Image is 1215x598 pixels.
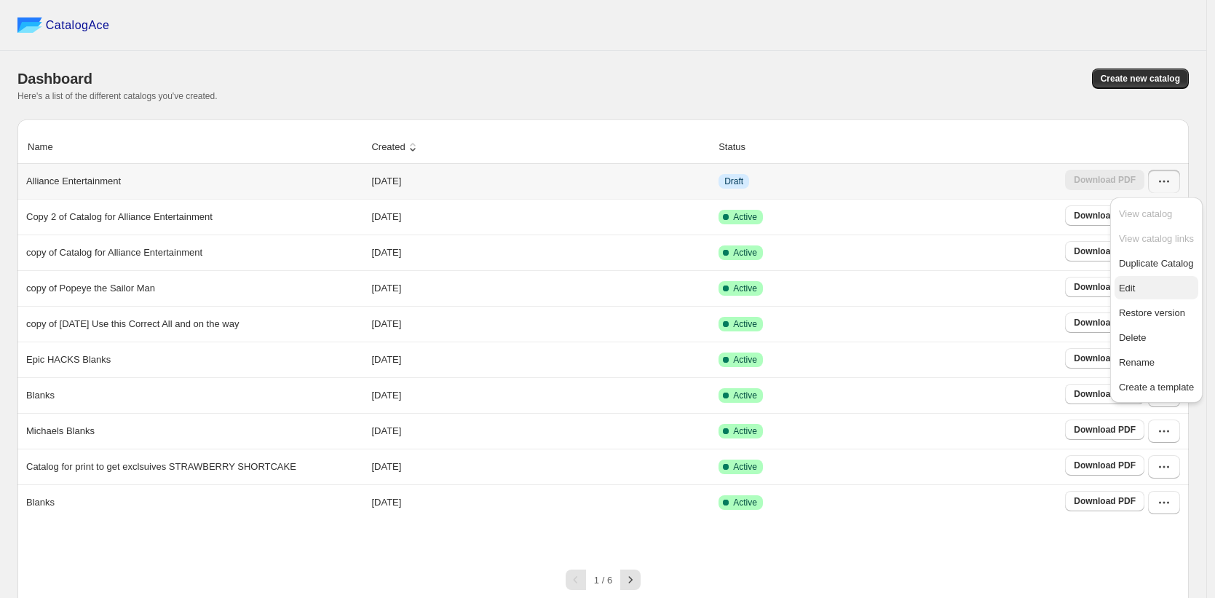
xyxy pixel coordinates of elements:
span: Download PDF [1074,317,1136,328]
p: Catalog for print to get exclsuives STRAWBERRY SHORTCAKE [26,460,296,474]
td: [DATE] [367,306,714,342]
span: Create new catalog [1101,73,1180,84]
p: copy of Popeye the Sailor Man [26,281,155,296]
span: Download PDF [1074,353,1136,364]
span: Draft [724,176,743,187]
p: Epic HACKS Blanks [26,353,111,367]
span: Download PDF [1074,424,1136,436]
span: Active [733,425,757,437]
a: Download PDF [1065,205,1144,226]
a: Download PDF [1065,455,1144,476]
button: Create new catalog [1092,68,1189,89]
p: Blanks [26,495,55,510]
span: Edit [1119,283,1135,294]
span: Create a template [1119,382,1194,393]
td: [DATE] [367,270,714,306]
span: CatalogAce [46,18,110,33]
a: Download PDF [1065,277,1144,297]
p: Michaels Blanks [26,424,95,438]
a: Download PDF [1065,491,1144,511]
span: Download PDF [1074,460,1136,471]
span: Restore version [1119,307,1185,318]
p: copy of [DATE] Use this Correct All and on the way [26,317,239,331]
span: Download PDF [1074,245,1136,257]
button: Created [369,133,422,161]
img: catalog ace [17,17,42,33]
td: [DATE] [367,199,714,235]
td: [DATE] [367,484,714,520]
span: Dashboard [17,71,92,87]
td: [DATE] [367,235,714,270]
button: Status [716,133,762,161]
p: copy of Catalog for Alliance Entertainment [26,245,202,260]
span: Download PDF [1074,210,1136,221]
button: Name [25,133,70,161]
span: 1 / 6 [594,575,612,586]
a: Download PDF [1065,348,1144,369]
span: Duplicate Catalog [1119,258,1194,269]
span: View catalog links [1119,233,1194,244]
span: Active [733,247,757,259]
span: Download PDF [1074,388,1136,400]
span: View catalog [1119,208,1172,219]
a: Download PDF [1065,312,1144,333]
span: Active [733,318,757,330]
span: Download PDF [1074,281,1136,293]
a: Download PDF [1065,384,1144,404]
td: [DATE] [367,164,714,199]
span: Active [733,461,757,473]
span: Delete [1119,332,1147,343]
td: [DATE] [367,342,714,377]
a: Download PDF [1065,241,1144,261]
span: Download PDF [1074,495,1136,507]
td: [DATE] [367,377,714,413]
td: [DATE] [367,449,714,484]
p: Blanks [26,388,55,403]
span: Active [733,354,757,366]
span: Active [733,283,757,294]
span: Active [733,390,757,401]
p: Alliance Entertainment [26,174,121,189]
p: Copy 2 of Catalog for Alliance Entertainment [26,210,213,224]
span: Active [733,497,757,508]
span: Rename [1119,357,1155,368]
td: [DATE] [367,413,714,449]
span: Here's a list of the different catalogs you've created. [17,91,218,101]
a: Download PDF [1065,420,1144,440]
span: Active [733,211,757,223]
